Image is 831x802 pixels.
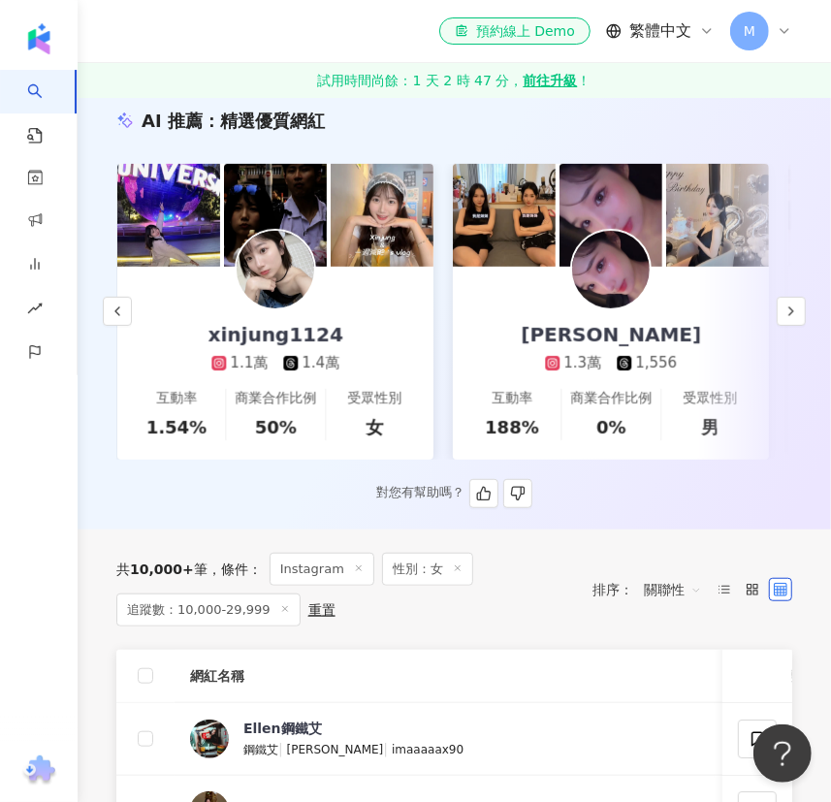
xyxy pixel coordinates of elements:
div: 排序： [592,574,713,605]
img: KOL Avatar [190,720,229,758]
div: 互動率 [156,389,197,408]
span: [PERSON_NAME] [287,743,384,756]
span: M [744,20,755,42]
div: 1.54% [145,415,206,439]
div: 男 [701,415,719,439]
img: chrome extension [20,755,58,786]
div: 0% [596,415,626,439]
div: 1,556 [635,353,677,373]
div: 商業合作比例 [235,389,316,408]
div: 受眾性別 [683,389,737,408]
span: | [383,741,392,756]
span: rise [27,289,43,333]
span: 性別：女 [382,553,473,586]
div: 商業合作比例 [570,389,652,408]
a: [PERSON_NAME]1.3萬1,556互動率188%商業合作比例0%受眾性別男 [453,267,769,460]
span: 精選優質網紅 [220,111,325,131]
span: Instagram [270,553,374,586]
div: [PERSON_NAME] [501,321,720,348]
a: 試用時間尚餘：1 天 2 時 47 分，前往升級！ [78,63,831,98]
div: 女 [366,415,383,439]
span: 關聯性 [644,574,702,605]
img: logo icon [23,23,54,54]
div: 50% [254,415,296,439]
div: 互動率 [492,389,532,408]
strong: 前往升級 [523,71,577,90]
a: search [27,70,66,145]
iframe: Help Scout Beacon - Open [753,724,812,783]
a: xinjung11241.1萬1.4萬互動率1.54%商業合作比例50%受眾性別女 [117,267,433,460]
img: KOL Avatar [237,231,314,308]
div: AI 推薦 ： [142,109,325,133]
span: | [278,741,287,756]
div: 1.3萬 [563,353,601,373]
img: post-image [224,164,327,267]
a: 預約線上 Demo [439,17,591,45]
th: 網紅名稱 [175,650,765,703]
span: imaaaaax90 [392,743,463,756]
img: post-image [666,164,769,267]
span: 追蹤數：10,000-29,999 [116,593,301,626]
div: 1.4萬 [302,353,339,373]
img: post-image [331,164,433,267]
div: Ellen鋼鐵艾 [243,719,322,738]
img: KOL Avatar [572,231,650,308]
div: 受眾性別 [347,389,401,408]
img: post-image [453,164,556,267]
a: KOL AvatarEllen鋼鐵艾鋼鐵艾|[PERSON_NAME]|imaaaaax90 [190,719,750,759]
span: 10,000+ [130,561,194,577]
div: xinjung1124 [188,321,362,348]
div: 重置 [308,602,336,618]
div: 共 筆 [116,561,208,577]
div: 對您有幫助嗎？ [376,479,532,508]
img: post-image [117,164,220,267]
span: 繁體中文 [629,20,691,42]
div: 預約線上 Demo [455,21,575,41]
div: 1.1萬 [230,353,268,373]
div: 188% [485,415,539,439]
span: 鋼鐵艾 [243,743,278,756]
span: 條件 ： [208,561,262,577]
img: post-image [559,164,662,267]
